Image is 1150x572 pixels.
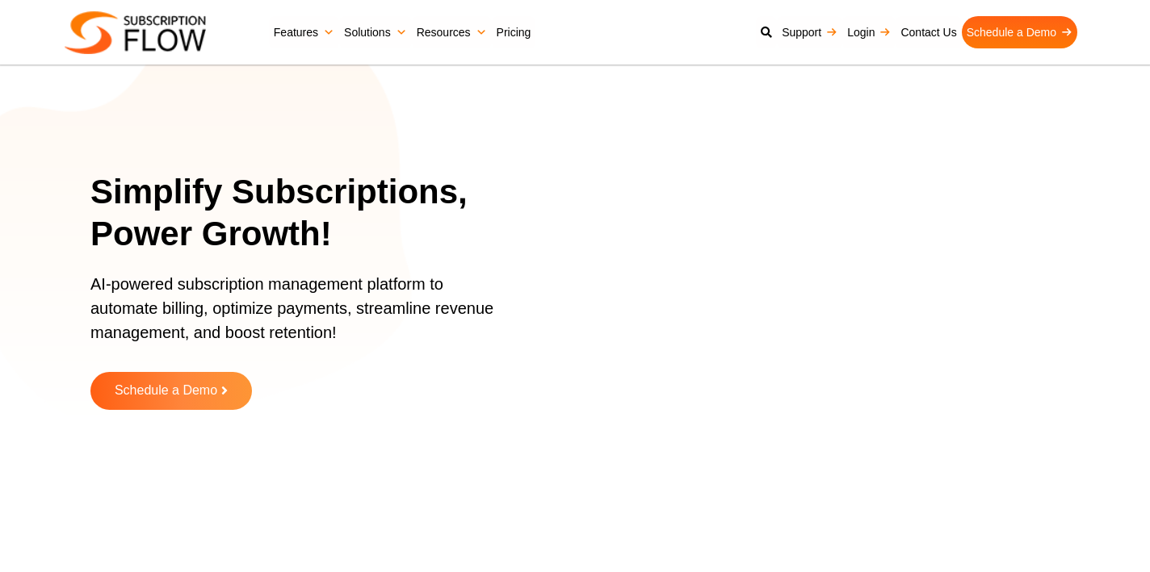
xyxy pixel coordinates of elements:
[65,11,206,54] img: Subscriptionflow
[269,16,339,48] a: Features
[777,16,842,48] a: Support
[90,272,510,361] p: AI-powered subscription management platform to automate billing, optimize payments, streamline re...
[115,384,217,398] span: Schedule a Demo
[962,16,1077,48] a: Schedule a Demo
[492,16,536,48] a: Pricing
[842,16,896,48] a: Login
[412,16,492,48] a: Resources
[90,171,531,256] h1: Simplify Subscriptions, Power Growth!
[90,372,252,410] a: Schedule a Demo
[896,16,961,48] a: Contact Us
[339,16,412,48] a: Solutions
